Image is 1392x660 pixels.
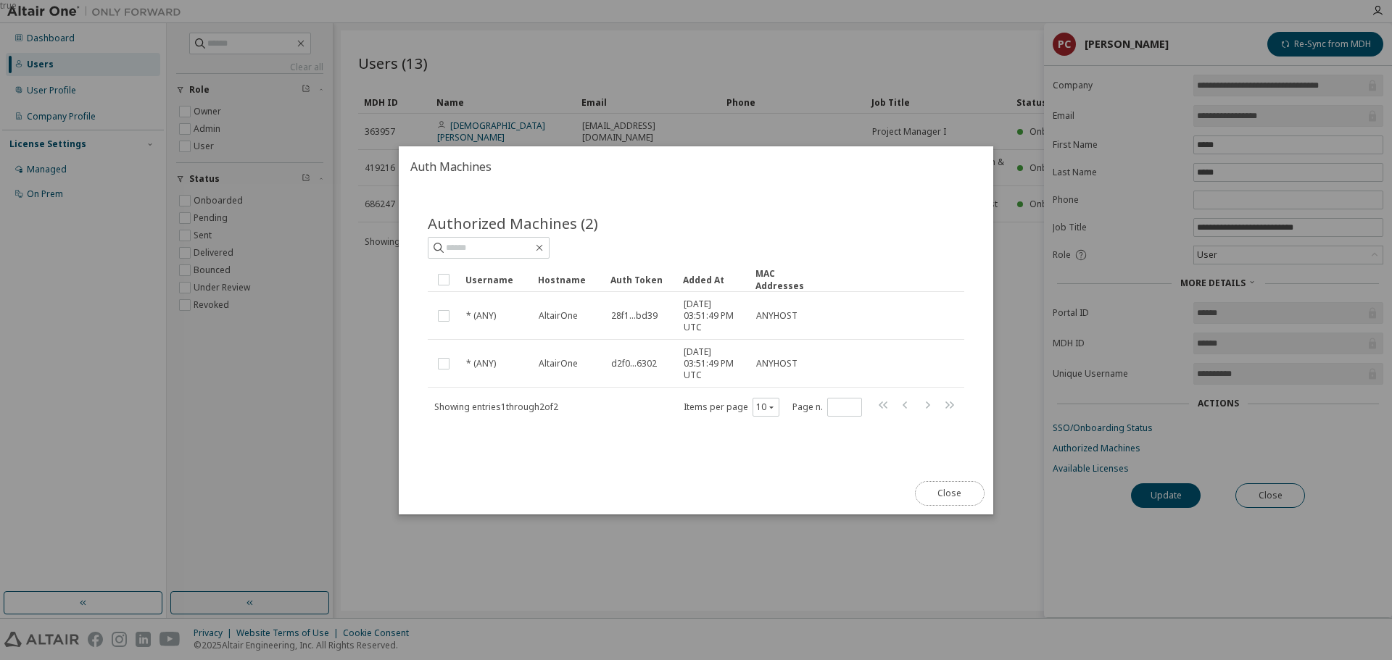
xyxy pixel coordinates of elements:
button: Close [915,481,985,506]
span: AltairOne [539,358,578,369]
div: Username [465,268,526,291]
span: * (ANY) [466,358,496,369]
span: Authorized Machines (2) [428,213,598,233]
div: Auth Token [610,268,671,291]
span: * (ANY) [466,310,496,322]
div: MAC Addresses [755,267,816,292]
span: ANYHOST [756,358,797,369]
span: [DATE] 03:51:49 PM UTC [684,298,743,333]
span: AltairOne [539,310,578,322]
span: [DATE] 03:51:49 PM UTC [684,346,743,381]
span: 28f1...bd39 [611,310,658,322]
span: Page n. [792,397,862,416]
div: Hostname [538,268,599,291]
span: d2f0...6302 [611,358,657,369]
div: Added At [683,268,744,291]
h2: Auth Machines [399,146,993,187]
button: 10 [756,401,776,412]
span: Showing entries 1 through 2 of 2 [434,400,558,412]
span: ANYHOST [756,310,797,322]
span: Items per page [684,397,779,416]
